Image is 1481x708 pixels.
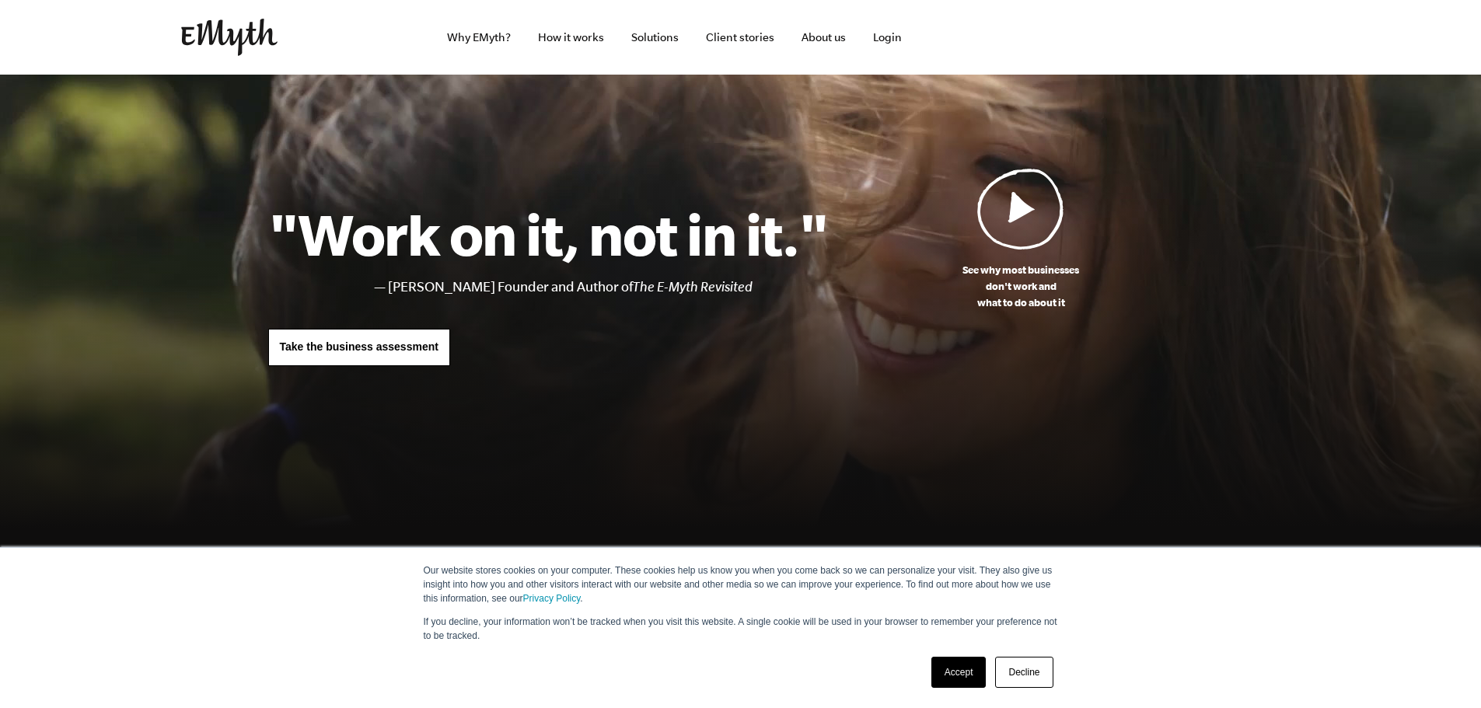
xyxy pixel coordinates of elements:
[931,657,987,688] a: Accept
[424,563,1058,605] p: Our website stores cookies on your computer. These cookies help us know you when you come back so...
[966,20,1130,54] iframe: Embedded CTA
[268,200,829,268] h1: "Work on it, not in it."
[181,19,278,56] img: EMyth
[995,657,1053,688] a: Decline
[388,276,829,298] li: [PERSON_NAME] Founder and Author of
[977,168,1064,249] img: Play Video
[280,340,438,353] span: Take the business assessment
[829,168,1214,311] a: See why most businessesdon't work andwhat to do about it
[268,329,450,366] a: Take the business assessment
[829,262,1214,311] p: See why most businesses don't work and what to do about it
[523,593,581,604] a: Privacy Policy
[1137,20,1301,54] iframe: Embedded CTA
[424,615,1058,643] p: If you decline, your information won’t be tracked when you visit this website. A single cookie wi...
[633,279,753,295] i: The E-Myth Revisited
